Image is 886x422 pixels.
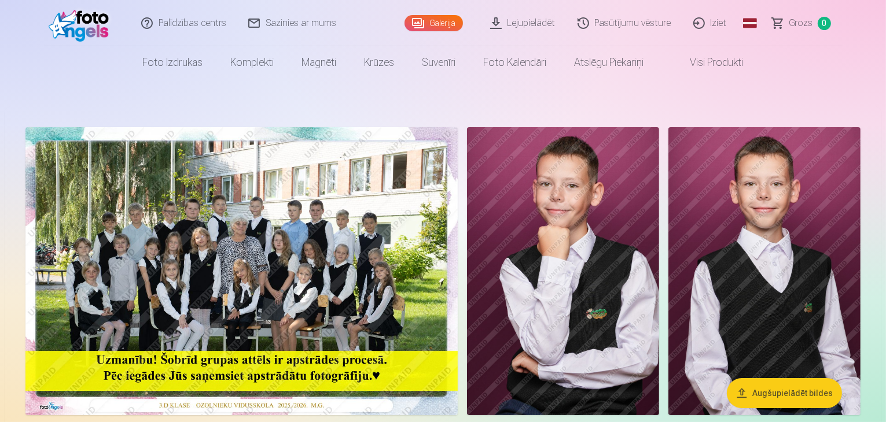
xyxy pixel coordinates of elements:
[217,46,288,79] a: Komplekti
[351,46,409,79] a: Krūzes
[470,46,561,79] a: Foto kalendāri
[288,46,351,79] a: Magnēti
[658,46,758,79] a: Visi produkti
[49,5,115,42] img: /fa1
[818,17,831,30] span: 0
[409,46,470,79] a: Suvenīri
[405,15,463,31] a: Galerija
[561,46,658,79] a: Atslēgu piekariņi
[727,378,842,408] button: Augšupielādēt bildes
[129,46,217,79] a: Foto izdrukas
[789,16,813,30] span: Grozs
